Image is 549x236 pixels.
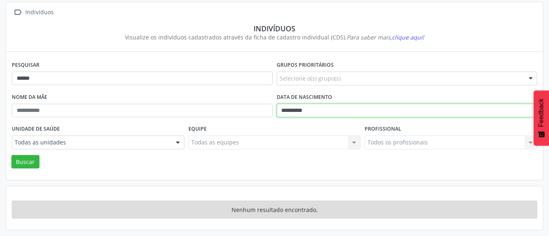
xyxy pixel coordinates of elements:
i: Para saber mais, [347,33,424,41]
label: Pesquisar [12,59,39,72]
button: Buscar [11,155,39,169]
div: Visualize os indivíduos cadastrados através da ficha de cadastro individual (CDS). [17,33,532,42]
div: Nenhum resultado encontrado. [12,201,537,219]
label: Equipe [188,123,207,135]
button: Feedback - Mostrar pesquisa [534,90,549,146]
label: Unidade de saúde [12,123,60,135]
span: Selecione o(s) grupo(s) [280,74,341,83]
a:  Indivíduos [12,7,55,18]
span: Todas as unidades [15,138,168,146]
label: Nome da mãe [12,91,47,104]
span: clique aqui! [392,33,424,41]
label: Grupos prioritários [277,59,334,72]
label: Profissional [365,123,401,135]
span: Feedback [538,98,545,127]
i:  [12,7,24,18]
div: Indivíduos [24,7,55,18]
div: Indivíduos [17,24,532,33]
label: Data de nascimento [277,91,332,104]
